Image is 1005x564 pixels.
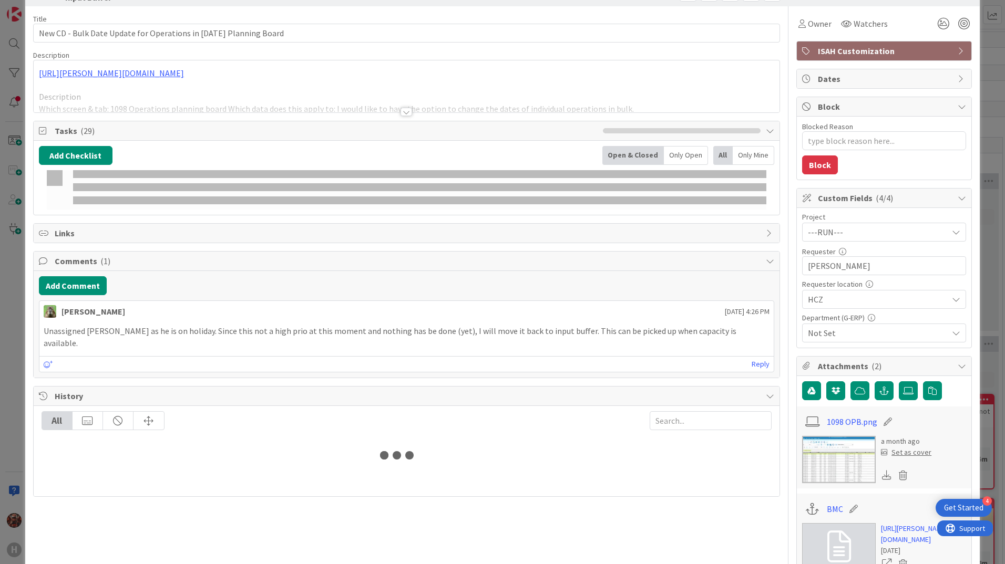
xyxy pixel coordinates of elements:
div: Set as cover [881,447,931,458]
div: All [42,412,73,430]
div: Requester location [802,280,966,288]
div: 4 [982,496,992,506]
label: Requester [802,247,836,256]
div: Only Open [664,146,708,165]
a: BMC [827,503,843,515]
div: [PERSON_NAME] [61,305,125,318]
a: 1098 OPB.png [827,415,877,428]
div: Get Started [944,503,983,513]
span: Description [33,50,69,60]
span: Support [22,2,48,14]
span: ( 2 ) [871,361,881,371]
p: Unassigned [PERSON_NAME] as he is on holiday. Since this not a high prio at this moment and nothi... [44,325,770,349]
div: Download [881,468,893,482]
a: [URL][PERSON_NAME][DOMAIN_NAME] [881,523,966,545]
span: HCZ [808,292,942,307]
span: Block [818,100,952,113]
a: [URL][PERSON_NAME][DOMAIN_NAME] [39,68,184,78]
span: [DATE] 4:26 PM [725,306,770,317]
a: Reply [752,358,770,371]
span: History [55,390,761,402]
div: Open & Closed [602,146,664,165]
span: ISAH Customization [818,45,952,57]
span: Not Set [808,327,948,339]
span: Tasks [55,124,598,137]
span: ( 1 ) [100,256,110,266]
div: [DATE] [881,545,966,556]
img: TT [44,305,56,318]
span: ( 29 ) [80,126,95,136]
span: Owner [808,17,832,30]
span: ( 4/4 ) [876,193,893,203]
div: Project [802,213,966,221]
span: Comments [55,255,761,267]
div: Only Mine [733,146,774,165]
label: Title [33,14,47,24]
div: All [713,146,733,165]
label: Blocked Reason [802,122,853,131]
input: Search... [650,411,772,430]
button: Block [802,155,838,174]
span: Custom Fields [818,192,952,204]
div: Department (G-ERP) [802,314,966,321]
span: Dates [818,72,952,85]
span: Watchers [854,17,888,30]
span: Attachments [818,360,952,372]
button: Add Comment [39,276,107,295]
span: ---RUN--- [808,225,942,239]
input: type card name here... [33,24,780,43]
div: Open Get Started checklist, remaining modules: 4 [936,499,992,517]
span: Links [55,227,761,239]
button: Add Checklist [39,146,112,165]
div: a month ago [881,436,931,447]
